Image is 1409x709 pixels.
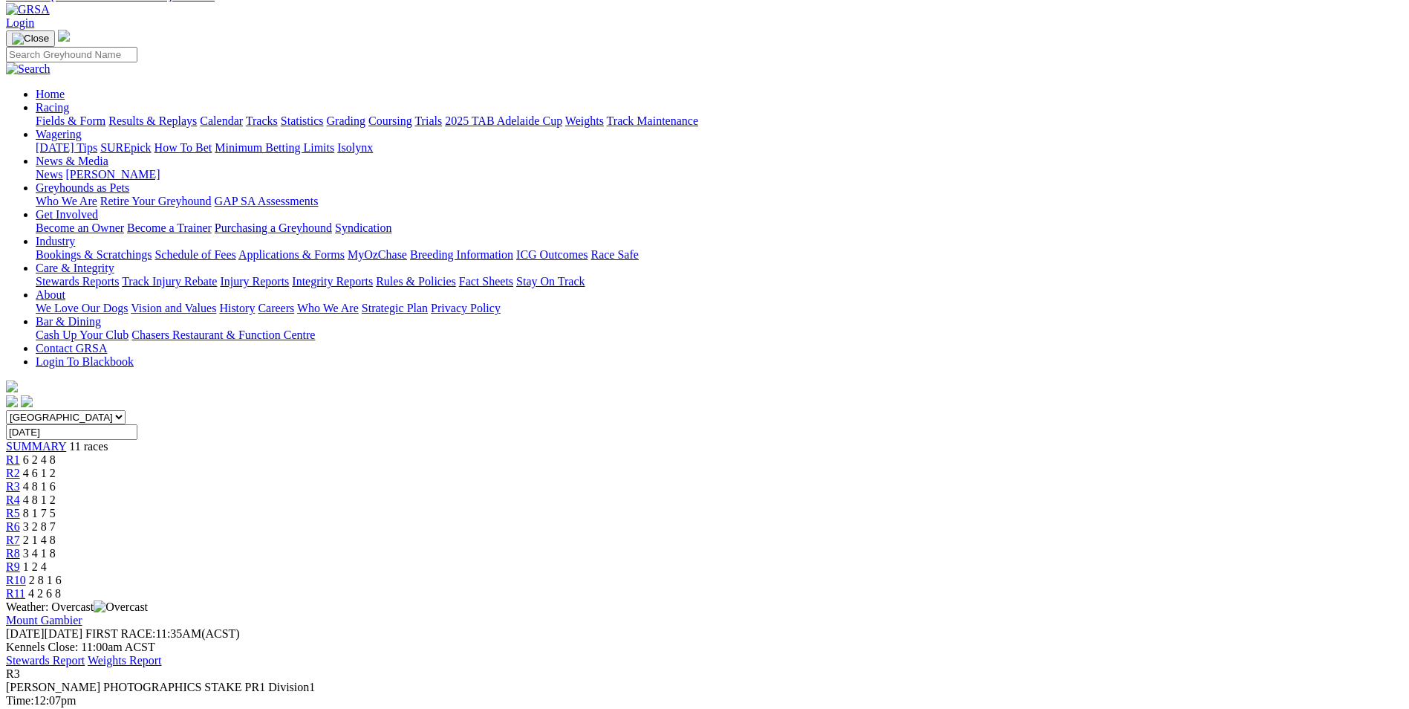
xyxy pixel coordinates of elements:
[200,114,243,127] a: Calendar
[281,114,324,127] a: Statistics
[85,627,240,640] span: 11:35AM(ACST)
[292,275,373,288] a: Integrity Reports
[36,302,128,314] a: We Love Our Dogs
[607,114,698,127] a: Track Maintenance
[6,547,20,560] a: R8
[6,480,20,493] span: R3
[6,467,20,479] a: R2
[6,395,18,407] img: facebook.svg
[23,534,56,546] span: 2 1 4 8
[220,275,289,288] a: Injury Reports
[337,141,373,154] a: Isolynx
[516,248,588,261] a: ICG Outcomes
[36,221,124,234] a: Become an Owner
[36,155,108,167] a: News & Media
[362,302,428,314] a: Strategic Plan
[58,30,70,42] img: logo-grsa-white.png
[6,507,20,519] span: R5
[6,520,20,533] a: R6
[6,560,20,573] a: R9
[368,114,412,127] a: Coursing
[6,47,137,62] input: Search
[6,587,25,600] a: R11
[108,114,197,127] a: Results & Replays
[590,248,638,261] a: Race Safe
[6,614,82,627] a: Mount Gambier
[36,342,107,354] a: Contact GRSA
[6,627,45,640] span: [DATE]
[459,275,513,288] a: Fact Sheets
[36,221,1403,235] div: Get Involved
[28,587,61,600] span: 4 2 6 8
[36,181,129,194] a: Greyhounds as Pets
[6,440,66,453] span: SUMMARY
[65,168,160,181] a: [PERSON_NAME]
[219,302,255,314] a: History
[36,262,114,274] a: Care & Integrity
[348,248,407,261] a: MyOzChase
[23,520,56,533] span: 3 2 8 7
[36,355,134,368] a: Login To Blackbook
[6,453,20,466] span: R1
[410,248,513,261] a: Breeding Information
[23,560,47,573] span: 1 2 4
[6,493,20,506] a: R4
[414,114,442,127] a: Trials
[6,641,1403,654] div: Kennels Close: 11:00am ACST
[258,302,294,314] a: Careers
[6,600,148,613] span: Weather: Overcast
[23,547,56,560] span: 3 4 1 8
[6,627,82,640] span: [DATE]
[215,141,334,154] a: Minimum Betting Limits
[6,694,34,707] span: Time:
[23,493,56,506] span: 4 8 1 2
[36,195,1403,208] div: Greyhounds as Pets
[335,221,391,234] a: Syndication
[6,681,1403,694] div: [PERSON_NAME] PHOTOGRAPHICS STAKE PR1 Division1
[36,235,75,247] a: Industry
[69,440,108,453] span: 11 races
[36,101,69,114] a: Racing
[6,534,20,546] a: R7
[36,328,128,341] a: Cash Up Your Club
[6,667,20,680] span: R3
[122,275,217,288] a: Track Injury Rebate
[88,654,162,667] a: Weights Report
[154,141,212,154] a: How To Bet
[12,33,49,45] img: Close
[36,168,62,181] a: News
[100,141,151,154] a: SUREpick
[36,114,1403,128] div: Racing
[297,302,359,314] a: Who We Are
[6,424,137,440] input: Select date
[36,195,97,207] a: Who We Are
[327,114,365,127] a: Grading
[36,88,65,100] a: Home
[100,195,212,207] a: Retire Your Greyhound
[238,248,345,261] a: Applications & Forms
[36,328,1403,342] div: Bar & Dining
[6,574,26,586] a: R10
[36,128,82,140] a: Wagering
[36,275,119,288] a: Stewards Reports
[376,275,456,288] a: Rules & Policies
[215,221,332,234] a: Purchasing a Greyhound
[36,288,65,301] a: About
[36,275,1403,288] div: Care & Integrity
[36,141,1403,155] div: Wagering
[94,600,148,614] img: Overcast
[445,114,562,127] a: 2025 TAB Adelaide Cup
[23,453,56,466] span: 6 2 4 8
[36,248,1403,262] div: Industry
[6,694,1403,708] div: 12:07pm
[36,114,105,127] a: Fields & Form
[131,328,315,341] a: Chasers Restaurant & Function Centre
[23,507,56,519] span: 8 1 7 5
[6,62,51,76] img: Search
